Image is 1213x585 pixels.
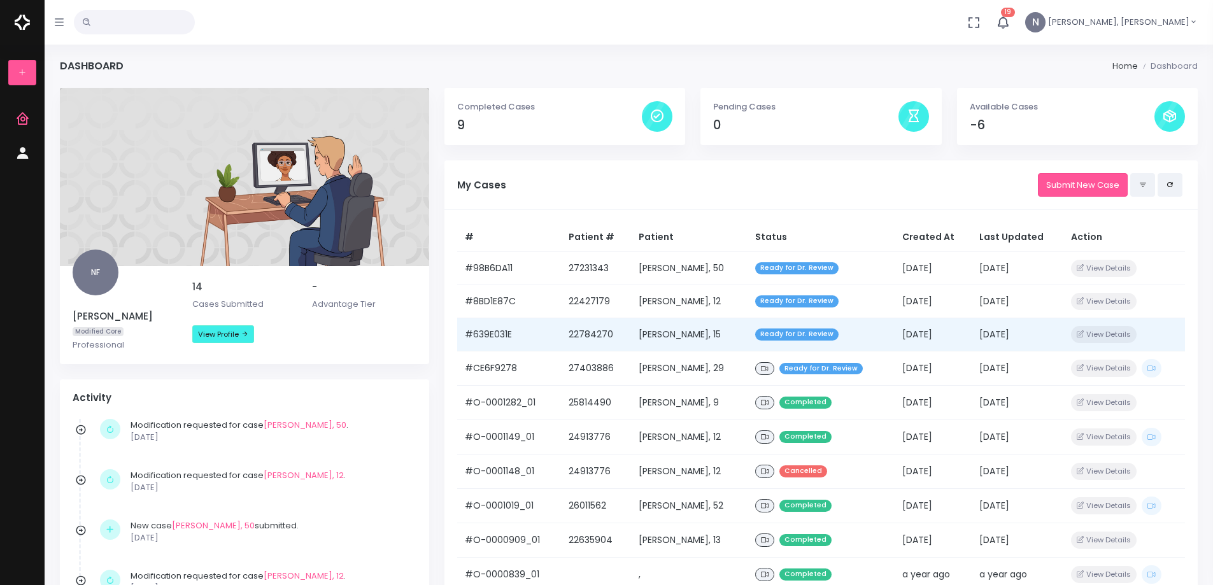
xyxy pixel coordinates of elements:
[631,251,748,285] td: [PERSON_NAME], 50
[264,419,346,431] a: [PERSON_NAME], 50
[631,351,748,386] td: [PERSON_NAME], 29
[457,101,642,113] p: Completed Cases
[264,469,344,481] a: [PERSON_NAME], 12
[1025,12,1046,32] span: N
[457,285,561,318] td: #8BD1E87C
[131,431,410,444] p: [DATE]
[631,455,748,489] td: [PERSON_NAME], 12
[895,455,972,489] td: [DATE]
[192,298,297,311] p: Cases Submitted
[457,488,561,523] td: #O-0001019_01
[748,223,895,252] th: Status
[972,455,1063,489] td: [DATE]
[755,328,839,341] span: Ready for Dr. Review
[1071,260,1137,277] button: View Details
[755,295,839,307] span: Ready for Dr. Review
[1038,173,1128,197] a: Submit New Case
[895,351,972,386] td: [DATE]
[1063,223,1185,252] th: Action
[131,519,410,544] div: New case submitted.
[972,223,1063,252] th: Last Updated
[561,223,631,252] th: Patient #
[192,281,297,293] h5: 14
[457,251,561,285] td: #98B6DA11
[1138,60,1198,73] li: Dashboard
[972,419,1063,454] td: [DATE]
[972,251,1063,285] td: [DATE]
[972,488,1063,523] td: [DATE]
[1071,326,1137,343] button: View Details
[779,568,832,581] span: Completed
[895,488,972,523] td: [DATE]
[561,455,631,489] td: 24913776
[60,60,124,72] h4: Dashboard
[713,101,898,113] p: Pending Cases
[561,251,631,285] td: 27231343
[561,386,631,420] td: 25814490
[1071,293,1137,310] button: View Details
[561,419,631,454] td: 24913776
[755,262,839,274] span: Ready for Dr. Review
[561,351,631,386] td: 27403886
[1071,463,1137,480] button: View Details
[1071,394,1137,411] button: View Details
[457,180,1038,191] h5: My Cases
[1112,60,1138,73] li: Home
[895,318,972,351] td: [DATE]
[457,318,561,351] td: #639E031E
[73,392,416,404] h4: Activity
[631,223,748,252] th: Patient
[895,523,972,558] td: [DATE]
[895,419,972,454] td: [DATE]
[713,118,898,132] h4: 0
[457,223,561,252] th: #
[779,534,832,546] span: Completed
[972,351,1063,386] td: [DATE]
[73,327,124,337] span: Modified Core
[561,285,631,318] td: 22427179
[972,318,1063,351] td: [DATE]
[631,386,748,420] td: [PERSON_NAME], 9
[561,318,631,351] td: 22784270
[131,532,410,544] p: [DATE]
[131,481,410,494] p: [DATE]
[631,488,748,523] td: [PERSON_NAME], 52
[15,9,30,36] img: Logo Horizontal
[73,339,177,351] p: Professional
[1071,428,1137,446] button: View Details
[1071,532,1137,549] button: View Details
[631,285,748,318] td: [PERSON_NAME], 12
[457,386,561,420] td: #O-0001282_01
[779,397,832,409] span: Completed
[972,386,1063,420] td: [DATE]
[192,325,254,343] a: View Profile
[457,118,642,132] h4: 9
[172,519,255,532] a: [PERSON_NAME], 50
[457,523,561,558] td: #O-0000909_01
[312,281,416,293] h5: -
[131,469,410,494] div: Modification requested for case .
[895,285,972,318] td: [DATE]
[1001,8,1015,17] span: 19
[457,455,561,489] td: #O-0001148_01
[779,465,827,477] span: Cancelled
[631,318,748,351] td: [PERSON_NAME], 15
[972,523,1063,558] td: [DATE]
[1071,497,1137,514] button: View Details
[970,101,1154,113] p: Available Cases
[1048,16,1189,29] span: [PERSON_NAME], [PERSON_NAME]
[895,223,972,252] th: Created At
[779,431,832,443] span: Completed
[970,118,1154,132] h4: -6
[779,363,863,375] span: Ready for Dr. Review
[1071,360,1137,377] button: View Details
[561,523,631,558] td: 22635904
[895,386,972,420] td: [DATE]
[131,419,410,444] div: Modification requested for case .
[561,488,631,523] td: 26011562
[779,500,832,512] span: Completed
[457,419,561,454] td: #O-0001149_01
[264,570,344,582] a: [PERSON_NAME], 12
[631,523,748,558] td: [PERSON_NAME], 13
